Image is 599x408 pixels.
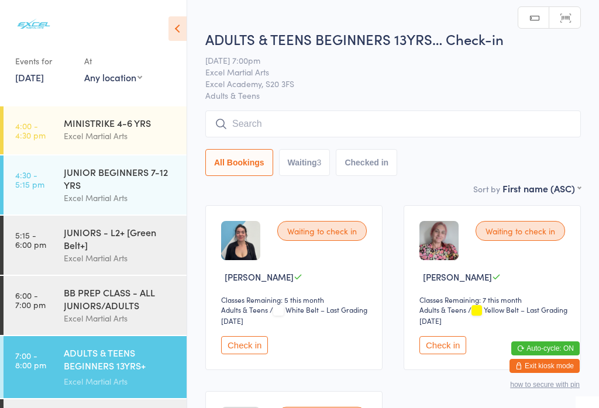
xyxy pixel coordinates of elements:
[15,71,44,84] a: [DATE]
[64,191,177,205] div: Excel Martial Arts
[4,216,187,275] a: 5:15 -6:00 pmJUNIORS - L2+ [Green Belt+]Excel Martial Arts
[221,295,370,305] div: Classes Remaining: 5 this month
[64,116,177,129] div: MINISTRIKE 4-6 YRS
[4,106,187,154] a: 4:00 -4:30 pmMINISTRIKE 4-6 YRSExcel Martial Arts
[510,381,580,389] button: how to secure with pin
[279,149,331,176] button: Waiting3
[510,359,580,373] button: Exit kiosk mode
[64,286,177,312] div: BB PREP CLASS - ALL JUNIORS/ADULTS
[4,336,187,398] a: 7:00 -8:00 pmADULTS & TEENS BEGINNERS 13YRS+ [WHITE BELT & L1]Excel Martial Arts
[205,66,563,78] span: Excel Martial Arts
[15,170,44,189] time: 4:30 - 5:15 pm
[221,221,260,260] img: image1759166753.png
[419,305,466,314] div: Adults & Teens
[15,291,46,309] time: 6:00 - 7:00 pm
[205,110,581,137] input: Search
[221,336,268,354] button: Check in
[15,51,73,71] div: Events for
[419,305,567,326] span: / Yellow Belt – Last Grading [DATE]
[84,51,142,71] div: At
[205,29,581,49] h2: ADULTS & TEENS BEGINNERS 13YRS… Check-in
[419,295,569,305] div: Classes Remaining: 7 this month
[64,312,177,325] div: Excel Martial Arts
[64,129,177,143] div: Excel Martial Arts
[277,221,367,241] div: Waiting to check in
[317,158,322,167] div: 3
[64,375,177,388] div: Excel Martial Arts
[205,78,563,89] span: Excel Academy, S20 3FS
[205,149,273,176] button: All Bookings
[419,221,459,260] img: image1744827832.png
[423,271,492,283] span: [PERSON_NAME]
[4,276,187,335] a: 6:00 -7:00 pmBB PREP CLASS - ALL JUNIORS/ADULTSExcel Martial Arts
[15,121,46,140] time: 4:00 - 4:30 pm
[64,346,177,375] div: ADULTS & TEENS BEGINNERS 13YRS+ [WHITE BELT & L1]
[84,71,142,84] div: Any location
[205,54,563,66] span: [DATE] 7:00pm
[419,336,466,354] button: Check in
[476,221,565,241] div: Waiting to check in
[64,226,177,251] div: JUNIORS - L2+ [Green Belt+]
[336,149,397,176] button: Checked in
[15,230,46,249] time: 5:15 - 6:00 pm
[221,305,367,326] span: / White Belt – Last Grading [DATE]
[15,351,46,369] time: 7:00 - 8:00 pm
[221,305,268,314] div: Adults & Teens
[4,155,187,215] a: 4:30 -5:15 pmJUNIOR BEGINNERS 7-12 YRSExcel Martial Arts
[511,341,580,355] button: Auto-cycle: ON
[473,183,500,195] label: Sort by
[225,271,294,283] span: [PERSON_NAME]
[502,182,581,195] div: First name (ASC)
[64,165,177,191] div: JUNIOR BEGINNERS 7-12 YRS
[205,89,581,101] span: Adults & Teens
[64,251,177,265] div: Excel Martial Arts
[12,9,56,40] img: Excel Martial Arts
